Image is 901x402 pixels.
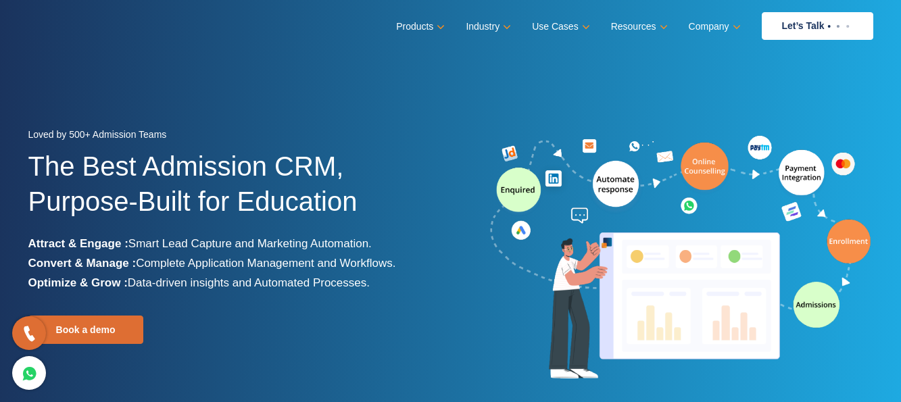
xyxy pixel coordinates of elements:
a: Book a demo [28,316,143,344]
b: Optimize & Grow : [28,276,128,289]
span: Data-driven insights and Automated Processes. [128,276,370,289]
a: Company [689,17,738,36]
a: Products [396,17,442,36]
a: Use Cases [532,17,587,36]
a: Industry [466,17,508,36]
a: Let’s Talk [762,12,873,40]
div: Loved by 500+ Admission Teams [28,125,441,149]
h1: The Best Admission CRM, Purpose-Built for Education [28,149,441,234]
img: admission-software-home-page-header [488,132,873,384]
span: Smart Lead Capture and Marketing Automation. [128,237,372,250]
span: Complete Application Management and Workflows. [136,257,395,270]
b: Convert & Manage : [28,257,137,270]
a: Resources [611,17,665,36]
b: Attract & Engage : [28,237,128,250]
